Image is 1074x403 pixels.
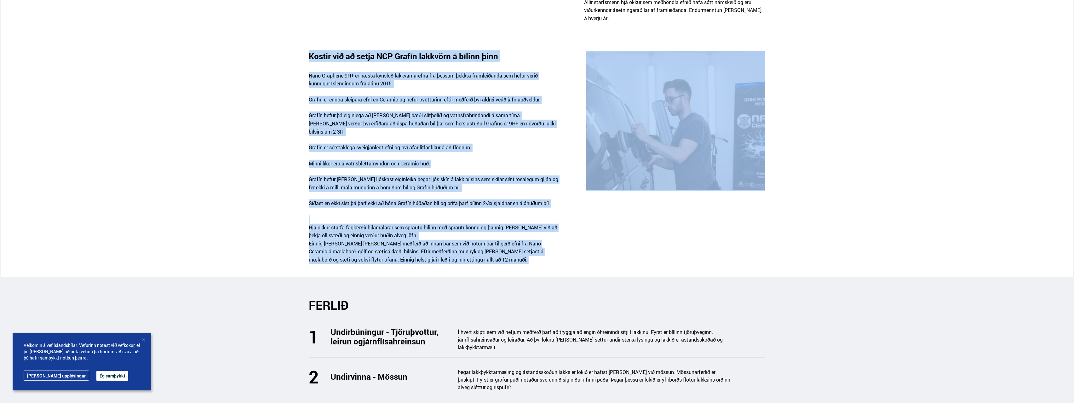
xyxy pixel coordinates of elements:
[5,3,24,21] button: Opna LiveChat spjallviðmót
[586,51,765,190] img: t2aSzQuknnt4eSqf.png
[309,112,559,144] p: Grafín hefur þá eiginlega að [PERSON_NAME] bæði slitþolið og vatnsfráhrindandi á sama tíma. [PERS...
[331,327,452,346] h3: Undirbúningur - Tjöruþvottur, leirun og
[309,51,509,61] h3: Kostir við að setja NCP Grafín lakkvörn á bílinn þinn
[309,298,765,312] h2: FERLIÐ
[309,199,559,216] p: Síðast en ekki síst þá þarf ekki að bóna Grafín húðaðan bíl og þrífa þarf bílinn 2-3x sjaldnar en...
[24,371,89,381] a: [PERSON_NAME] upplýsingar
[363,336,426,347] span: járnflísahreinsun
[96,371,128,381] button: Ég samþykki
[331,372,452,381] h3: Undirvinna - Mössun
[309,216,559,272] p: Hjá okkur starfa faglærðir bílamálarar sem sprauta bílinn með sprautukönnu og þannig [PERSON_NAME...
[309,176,559,199] p: Grafín hefur [PERSON_NAME] ljóskast eiginleika þegar ljós skín á lakk bílsins sem skilar sér í ro...
[24,342,140,361] span: Velkomin á vef Íslandsbílar. Vefurinn notast við vefkökur, ef þú [PERSON_NAME] að nota vefinn þá ...
[309,96,559,112] p: Grafín er ennþá sleipara efni en Ceramic og hefur þvotturinn eftir meðferð því aldrei verið jafn ...
[309,72,559,96] p: Nano Graphene 9H+ er næsta kynslóð lakkvarnarefna frá þessum þekkta framleiðanda sem hefur verið ...
[309,144,559,160] p: Grafín er sérstaklega sveigjanlegt efni og því afar litlar líkur á að flögnun.
[458,368,734,391] p: Þegar lakkþykktarmæling og ástandsskoðun lakks er lokið er hafist [PERSON_NAME] við mössun. Mössu...
[309,160,559,176] p: Minni líkur eru á vatnsblettamyndun og í Ceramic húð.
[458,328,734,351] p: Í hvert skipti sem við hefjum meðferð þarf að tryggja að engin óhreinindi sitji í lakkinu. Fyrst ...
